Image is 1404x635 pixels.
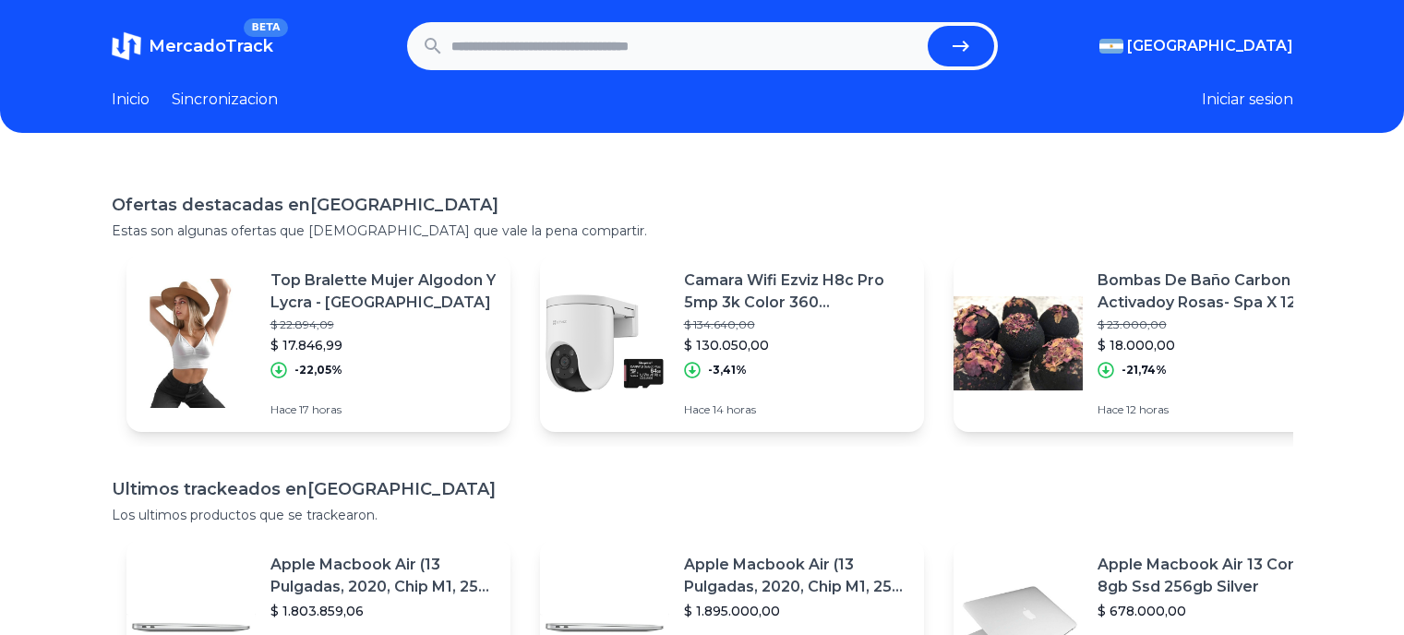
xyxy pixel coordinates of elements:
[112,89,150,111] a: Inicio
[112,31,141,61] img: MercadoTrack
[270,270,496,314] p: Top Bralette Mujer Algodon Y Lycra - [GEOGRAPHIC_DATA]
[954,255,1338,432] a: Featured imageBombas De Baño Carbon Activadoy Rosas- Spa X 12 Unidades$ 23.000,00$ 18.000,00-21,7...
[1099,39,1123,54] img: Argentina
[1098,336,1323,354] p: $ 18.000,00
[1098,402,1323,417] p: Hace 12 horas
[1099,35,1293,57] button: [GEOGRAPHIC_DATA]
[112,31,273,61] a: MercadoTrackBETA
[112,506,1293,524] p: Los ultimos productos que se trackearon.
[270,602,496,620] p: $ 1.803.859,06
[1127,35,1293,57] span: [GEOGRAPHIC_DATA]
[1098,554,1323,598] p: Apple Macbook Air 13 Core I5 8gb Ssd 256gb Silver
[1098,317,1323,332] p: $ 23.000,00
[1122,363,1167,377] p: -21,74%
[112,222,1293,240] p: Estas son algunas ofertas que [DEMOGRAPHIC_DATA] que vale la pena compartir.
[684,402,909,417] p: Hace 14 horas
[126,279,256,408] img: Featured image
[270,336,496,354] p: $ 17.846,99
[112,192,1293,218] h1: Ofertas destacadas en [GEOGRAPHIC_DATA]
[149,36,273,56] span: MercadoTrack
[684,317,909,332] p: $ 134.640,00
[684,336,909,354] p: $ 130.050,00
[540,255,924,432] a: Featured imageCamara Wifi Ezviz H8c Pro 5mp 3k Color 360 Motorizada + 64gb$ 134.640,00$ 130.050,0...
[684,554,909,598] p: Apple Macbook Air (13 Pulgadas, 2020, Chip M1, 256 Gb De Ssd, 8 Gb De Ram) - Plata
[954,279,1083,408] img: Featured image
[708,363,747,377] p: -3,41%
[684,602,909,620] p: $ 1.895.000,00
[244,18,287,37] span: BETA
[172,89,278,111] a: Sincronizacion
[112,476,1293,502] h1: Ultimos trackeados en [GEOGRAPHIC_DATA]
[1098,602,1323,620] p: $ 678.000,00
[540,279,669,408] img: Featured image
[270,554,496,598] p: Apple Macbook Air (13 Pulgadas, 2020, Chip M1, 256 Gb De Ssd, 8 Gb De Ram) - Plata
[270,402,496,417] p: Hace 17 horas
[270,317,496,332] p: $ 22.894,09
[684,270,909,314] p: Camara Wifi Ezviz H8c Pro 5mp 3k Color 360 Motorizada + 64gb
[1098,270,1323,314] p: Bombas De Baño Carbon Activadoy Rosas- Spa X 12 Unidades
[294,363,342,377] p: -22,05%
[1202,89,1293,111] button: Iniciar sesion
[126,255,510,432] a: Featured imageTop Bralette Mujer Algodon Y Lycra - [GEOGRAPHIC_DATA]$ 22.894,09$ 17.846,99-22,05%...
